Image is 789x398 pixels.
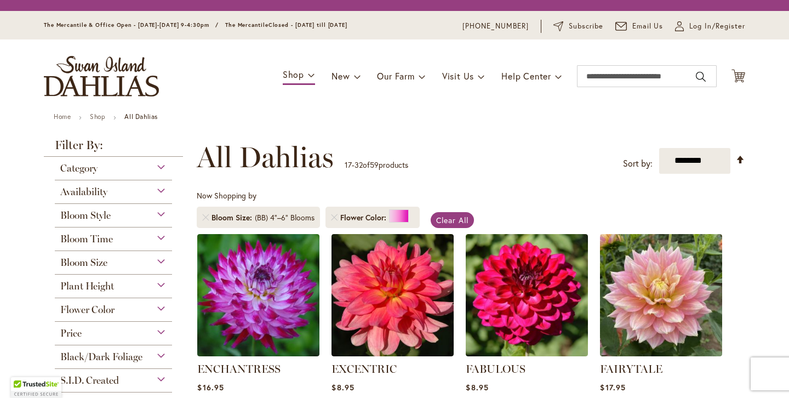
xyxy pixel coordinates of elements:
[600,234,722,356] img: Fairytale
[466,382,488,393] span: $8.95
[60,304,115,316] span: Flower Color
[124,112,158,121] strong: All Dahlias
[370,160,379,170] span: 59
[44,139,183,157] strong: Filter By:
[211,212,255,223] span: Bloom Size
[60,209,111,221] span: Bloom Style
[501,70,551,82] span: Help Center
[615,21,664,32] a: Email Us
[44,21,268,29] span: The Mercantile & Office Open - [DATE]-[DATE] 9-4:30pm / The Mercantile
[60,374,119,386] span: S.I.D. Created
[431,212,474,228] a: Clear All
[44,56,159,96] a: store logo
[202,214,209,221] a: Remove Bloom Size (BB) 4"–6" Blooms
[331,214,338,221] a: Remove Flower Color Pink
[623,153,653,174] label: Sort by:
[600,362,662,376] a: FAIRYTALE
[553,21,603,32] a: Subscribe
[268,21,347,29] span: Closed - [DATE] till [DATE]
[466,362,525,376] a: FABULOUS
[331,70,350,82] span: New
[466,348,588,359] a: FABULOUS
[60,257,107,269] span: Bloom Size
[466,234,588,356] img: FABULOUS
[436,215,468,225] span: Clear All
[54,112,71,121] a: Home
[600,382,625,393] span: $17.95
[345,160,352,170] span: 17
[569,21,603,32] span: Subscribe
[255,212,315,223] div: (BB) 4"–6" Blooms
[60,162,98,174] span: Category
[442,70,474,82] span: Visit Us
[331,362,397,376] a: EXCENTRIC
[60,351,142,363] span: Black/Dark Foliage
[600,348,722,359] a: Fairytale
[355,160,363,170] span: 32
[675,21,745,32] a: Log In/Register
[331,234,454,356] img: EXCENTRIC
[632,21,664,32] span: Email Us
[60,233,113,245] span: Bloom Time
[331,348,454,359] a: EXCENTRIC
[377,70,414,82] span: Our Farm
[462,21,529,32] a: [PHONE_NUMBER]
[340,212,389,223] span: Flower Color
[60,280,114,292] span: Plant Height
[696,68,706,86] button: Search
[197,348,319,359] a: Enchantress
[60,327,82,339] span: Price
[197,234,319,356] img: Enchantress
[283,69,304,80] span: Shop
[331,382,354,393] span: $8.95
[11,377,61,398] div: TrustedSite Certified
[197,382,224,393] span: $16.95
[60,186,107,198] span: Availability
[689,21,745,32] span: Log In/Register
[197,141,334,174] span: All Dahlias
[197,362,281,376] a: ENCHANTRESS
[197,190,256,201] span: Now Shopping by
[90,112,105,121] a: Shop
[345,156,408,174] p: - of products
